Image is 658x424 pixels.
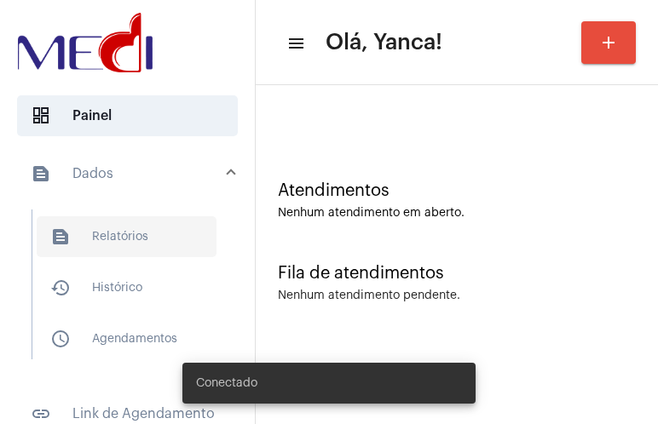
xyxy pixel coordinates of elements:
img: d3a1b5fa-500b-b90f-5a1c-719c20e9830b.png [14,9,157,77]
span: Conectado [196,375,257,392]
mat-icon: add [598,32,619,53]
div: Nenhum atendimento pendente. [278,289,460,302]
mat-icon: sidenav icon [31,404,51,424]
span: Olá, Yanca! [326,29,442,56]
div: Nenhum atendimento em aberto. [278,207,636,220]
span: Relatórios [37,216,216,257]
span: Agendamentos [37,318,216,359]
mat-panel-title: Dados [31,163,228,184]
mat-icon: sidenav icon [50,278,71,298]
div: Fila de atendimentos [278,264,636,283]
mat-icon: sidenav icon [50,329,71,349]
div: Atendimentos [278,181,636,200]
mat-expansion-panel-header: sidenav iconDados [10,146,255,201]
mat-icon: sidenav icon [31,163,51,184]
div: sidenav iconDados [10,201,255,383]
mat-icon: sidenav icon [286,33,303,54]
span: sidenav icon [31,106,51,126]
span: Painel [17,95,238,136]
mat-icon: sidenav icon [50,226,71,247]
span: Histórico [37,267,216,308]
